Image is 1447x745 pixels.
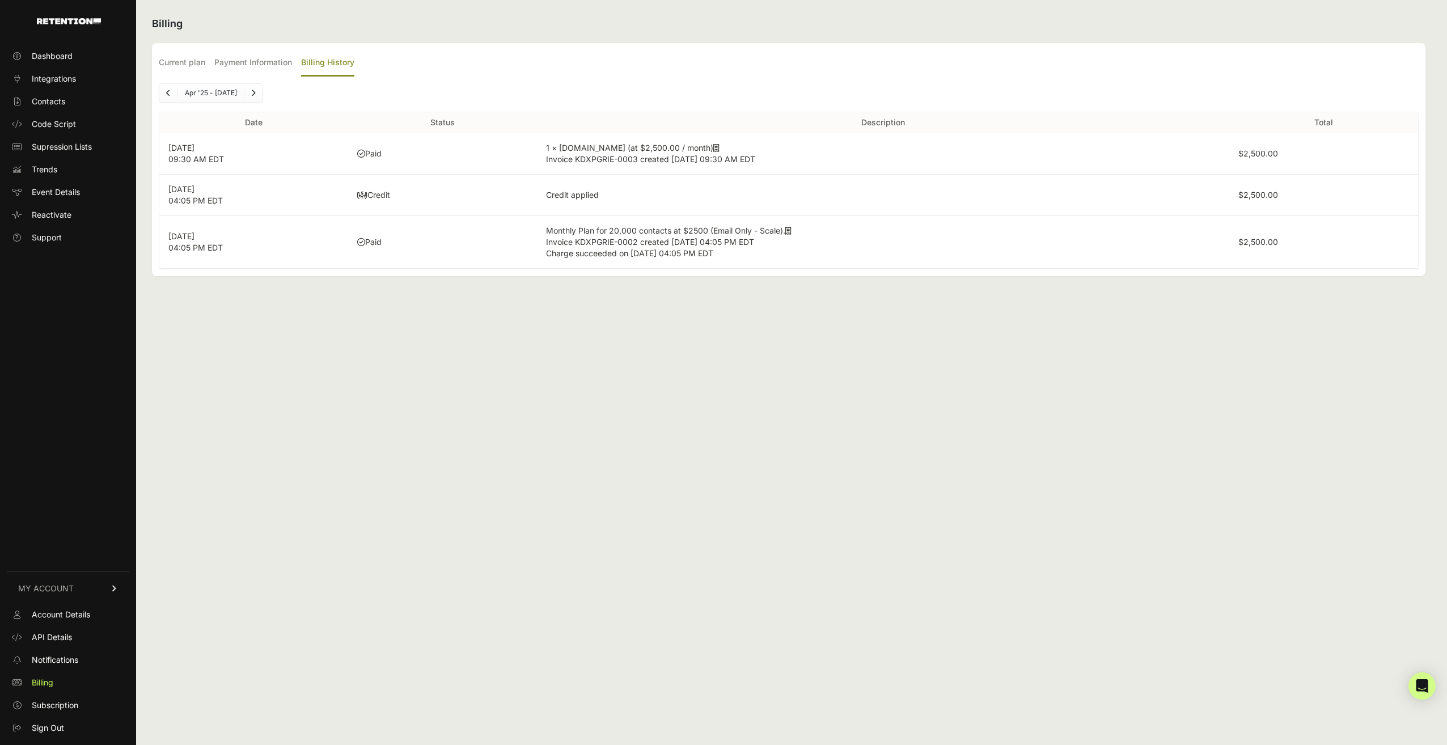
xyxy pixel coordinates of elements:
[32,632,72,643] span: API Details
[168,142,339,165] p: [DATE] 09:30 AM EDT
[7,719,129,737] a: Sign Out
[37,18,101,24] img: Retention.com
[537,133,1229,175] td: 1 × [DOMAIN_NAME] (at $2,500.00 / month)
[7,206,129,224] a: Reactivate
[7,628,129,646] a: API Details
[1229,112,1418,133] th: Total
[7,160,129,179] a: Trends
[348,175,537,216] td: Credit
[7,651,129,669] a: Notifications
[7,47,129,65] a: Dashboard
[537,216,1229,269] td: Monthly Plan for 20,000 contacts at $2500 (Email Only - Scale).
[32,96,65,107] span: Contacts
[1408,672,1436,700] div: Open Intercom Messenger
[7,92,129,111] a: Contacts
[32,700,78,711] span: Subscription
[32,232,62,243] span: Support
[32,73,76,84] span: Integrations
[301,50,354,77] label: Billing History
[537,112,1229,133] th: Description
[214,50,292,77] label: Payment Information
[7,183,129,201] a: Event Details
[32,677,53,688] span: Billing
[32,187,80,198] span: Event Details
[348,133,537,175] td: Paid
[7,674,129,692] a: Billing
[348,112,537,133] th: Status
[168,184,339,206] p: [DATE] 04:05 PM EDT
[7,571,129,606] a: MY ACCOUNT
[7,696,129,714] a: Subscription
[1238,149,1278,158] label: $2,500.00
[32,722,64,734] span: Sign Out
[546,154,755,164] span: Invoice KDXPGRIE-0003 created [DATE] 09:30 AM EDT
[7,70,129,88] a: Integrations
[32,654,78,666] span: Notifications
[348,216,537,269] td: Paid
[244,84,263,102] a: Next
[7,606,129,624] a: Account Details
[1238,190,1278,200] label: $2,500.00
[7,138,129,156] a: Supression Lists
[159,112,348,133] th: Date
[32,118,76,130] span: Code Script
[32,141,92,153] span: Supression Lists
[177,88,244,98] li: Apr '25 - [DATE]
[537,175,1229,216] td: Credit applied
[7,115,129,133] a: Code Script
[1238,237,1278,247] label: $2,500.00
[32,164,57,175] span: Trends
[168,231,339,253] p: [DATE] 04:05 PM EDT
[159,84,177,102] a: Previous
[32,609,90,620] span: Account Details
[152,16,1425,32] h2: Billing
[18,583,74,594] span: MY ACCOUNT
[32,50,73,62] span: Dashboard
[7,228,129,247] a: Support
[546,237,754,247] span: Invoice KDXPGRIE-0002 created [DATE] 04:05 PM EDT
[546,248,713,258] span: Charge succeeded on [DATE] 04:05 PM EDT
[32,209,71,221] span: Reactivate
[159,50,205,77] label: Current plan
